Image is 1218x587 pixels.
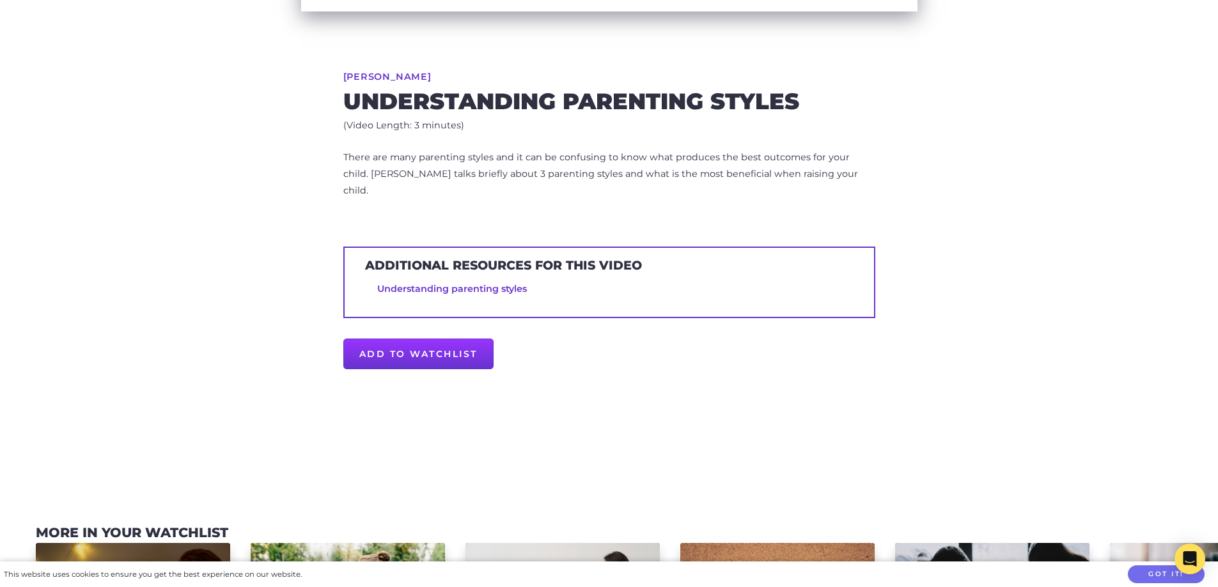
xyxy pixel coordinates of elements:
[343,118,875,134] p: (Video Length: 3 minutes)
[1128,565,1205,584] button: Got it!
[343,151,858,196] span: There are many parenting styles and it can be confusing to know what produces the best outcomes f...
[343,339,494,369] a: Add to Watchlist
[343,91,875,112] h2: Understanding parenting styles
[36,525,228,541] h3: More in your watchlist
[377,283,527,294] a: Understanding parenting styles
[1175,544,1205,574] div: Open Intercom Messenger
[343,72,432,81] a: [PERSON_NAME]
[4,568,302,581] div: This website uses cookies to ensure you get the best experience on our website.
[365,258,642,273] h3: Additional resources for this video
